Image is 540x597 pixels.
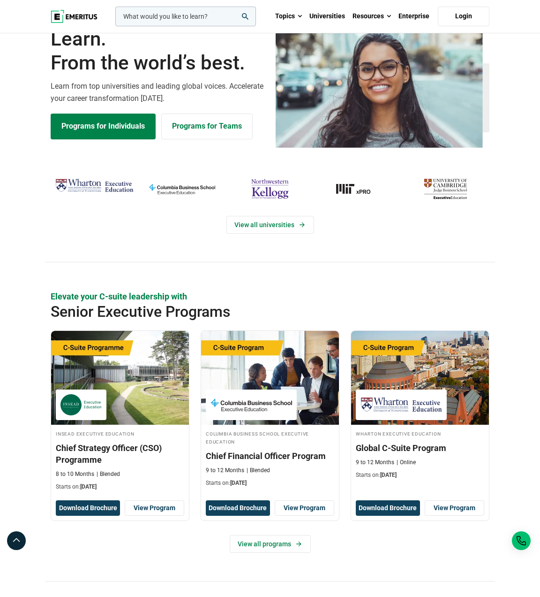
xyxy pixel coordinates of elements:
[380,472,397,478] span: [DATE]
[56,483,184,491] p: Starts on:
[351,331,489,425] img: Global C-Suite Program | Online Leadership Course
[230,535,311,553] a: View all programs
[56,470,94,478] p: 8 to 10 Months
[60,394,102,415] img: INSEAD Executive Education
[51,302,445,321] h2: Senior Executive Programs
[51,291,489,302] p: Elevate your C-suite leadership with
[51,331,189,425] img: Chief Strategy Officer (CSO) Programme | Online Leadership Course
[275,500,334,516] a: View Program
[125,500,184,516] a: View Program
[201,331,339,491] a: Finance Course by Columbia Business School Executive Education - December 8, 2025 Columbia Busine...
[351,331,489,484] a: Leadership Course by Wharton Executive Education - December 17, 2025 Wharton Executive Education ...
[397,459,416,467] p: Online
[206,467,244,475] p: 9 to 12 Months
[143,176,221,202] img: columbia-business-school
[206,429,334,445] h4: Columbia Business School Executive Education
[51,27,264,75] h1: Learn.
[206,500,270,516] button: Download Brochure
[55,176,134,195] img: Wharton Executive Education
[425,500,484,516] a: View Program
[230,480,247,486] span: [DATE]
[56,429,184,437] h4: INSEAD Executive Education
[438,7,489,26] a: Login
[356,471,484,479] p: Starts on:
[360,394,442,415] img: Wharton Executive Education
[206,450,334,462] h3: Chief Financial Officer Program
[356,429,484,437] h4: Wharton Executive Education
[80,483,97,490] span: [DATE]
[226,216,314,234] a: View Universities
[56,442,184,466] h3: Chief Strategy Officer (CSO) Programme
[356,442,484,454] h3: Global C-Suite Program
[51,51,264,75] span: From the world’s best.
[319,176,397,202] a: MIT-xPRO
[356,459,394,467] p: 9 to 12 Months
[161,114,253,139] a: Explore for Business
[319,176,397,202] img: MIT xPRO
[210,394,292,415] img: Columbia Business School Executive Education
[115,7,256,26] input: woocommerce-product-search-field-0
[356,500,420,516] button: Download Brochure
[51,114,156,139] a: Explore Programs
[51,331,189,496] a: Leadership Course by INSEAD Executive Education - October 14, 2025 INSEAD Executive Education INS...
[51,80,264,104] p: Learn from top universities and leading global voices. Accelerate your career transformation [DATE].
[97,470,120,478] p: Blended
[231,176,309,202] img: northwestern-kellogg
[276,25,483,148] img: Learn from the world's best
[406,176,485,202] img: cambridge-judge-business-school
[206,479,334,487] p: Starts on:
[201,331,339,425] img: Chief Financial Officer Program | Online Finance Course
[56,500,120,516] button: Download Brochure
[247,467,270,475] p: Blended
